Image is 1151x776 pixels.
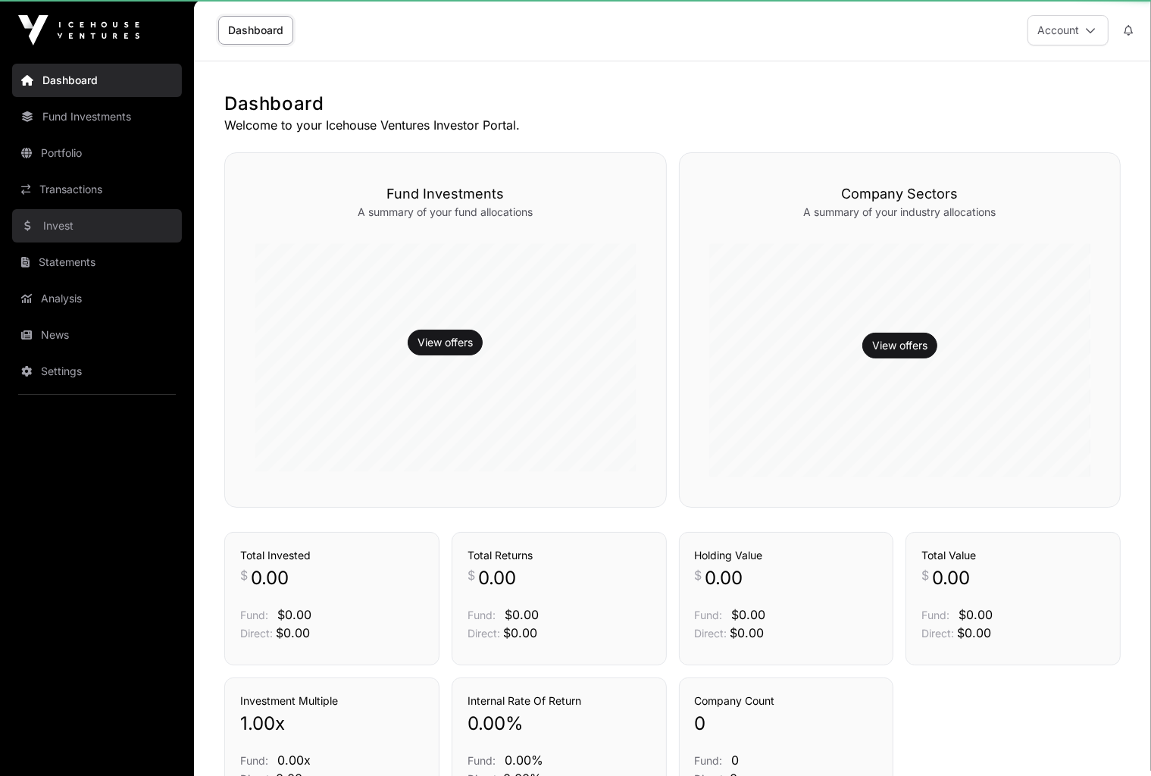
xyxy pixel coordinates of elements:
[251,566,289,590] span: 0.00
[275,712,285,736] span: x
[218,16,293,45] a: Dashboard
[277,607,311,622] span: $0.00
[12,209,182,242] a: Invest
[730,625,765,640] span: $0.00
[468,712,505,736] span: 0.00
[1075,703,1151,776] iframe: Chat Widget
[12,246,182,279] a: Statements
[255,205,636,220] p: A summary of your fund allocations
[468,693,651,709] h3: Internal Rate Of Return
[695,609,723,621] span: Fund:
[921,548,1105,563] h3: Total Value
[695,566,702,584] span: $
[276,625,310,640] span: $0.00
[872,338,927,353] a: View offers
[418,335,473,350] a: View offers
[240,693,424,709] h3: Investment Multiple
[957,625,991,640] span: $0.00
[12,64,182,97] a: Dashboard
[921,627,954,640] span: Direct:
[12,355,182,388] a: Settings
[710,205,1090,220] p: A summary of your industry allocations
[695,627,727,640] span: Direct:
[240,548,424,563] h3: Total Invested
[468,609,496,621] span: Fund:
[224,92,1121,116] h1: Dashboard
[12,136,182,170] a: Portfolio
[959,607,993,622] span: $0.00
[240,627,273,640] span: Direct:
[12,173,182,206] a: Transactions
[240,566,248,584] span: $
[505,607,539,622] span: $0.00
[240,712,275,736] span: 1.00
[277,753,311,768] span: 0.00x
[240,754,268,767] span: Fund:
[12,318,182,352] a: News
[503,625,537,640] span: $0.00
[710,183,1090,205] h3: Company Sectors
[732,607,766,622] span: $0.00
[408,330,483,355] button: View offers
[505,712,524,736] span: %
[224,116,1121,134] p: Welcome to your Icehouse Ventures Investor Portal.
[255,183,636,205] h3: Fund Investments
[478,566,516,590] span: 0.00
[695,548,878,563] h3: Holding Value
[468,548,651,563] h3: Total Returns
[705,566,743,590] span: 0.00
[240,609,268,621] span: Fund:
[18,15,139,45] img: Icehouse Ventures Logo
[695,693,878,709] h3: Company Count
[468,627,500,640] span: Direct:
[12,100,182,133] a: Fund Investments
[468,754,496,767] span: Fund:
[932,566,970,590] span: 0.00
[921,609,949,621] span: Fund:
[695,754,723,767] span: Fund:
[468,566,475,584] span: $
[732,753,740,768] span: 0
[862,333,937,358] button: View offers
[921,566,929,584] span: $
[505,753,543,768] span: 0.00%
[1027,15,1109,45] button: Account
[12,282,182,315] a: Analysis
[695,712,706,736] span: 0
